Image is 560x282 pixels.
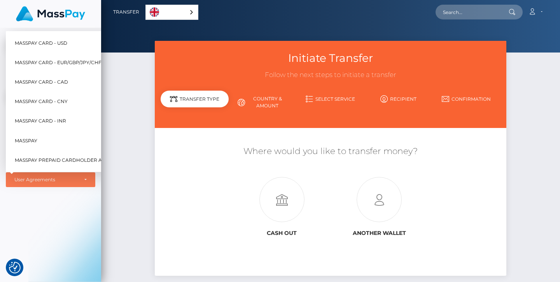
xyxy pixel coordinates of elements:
a: Country & Amount [229,92,297,112]
button: Consent Preferences [9,262,21,273]
h5: Where would you like to transfer money? [161,145,500,158]
img: MassPay [16,6,85,21]
h3: Follow the next steps to initiate a transfer [161,70,500,80]
a: English [146,5,198,19]
span: MassPay Card - INR [15,116,66,126]
h6: Another wallet [336,230,422,236]
span: MassPay Card - CAD [15,77,68,87]
div: Language [145,5,198,20]
span: MassPay Prepaid Cardholder Agreement [15,155,129,165]
aside: Language selected: English [145,5,198,20]
h6: Cash out [239,230,325,236]
a: Transfer [113,4,139,20]
button: User Agreements [6,172,95,187]
div: User Agreements [14,177,78,183]
input: Search... [436,5,509,19]
img: Revisit consent button [9,262,21,273]
span: MassPay Card - CNY [15,96,68,107]
span: MassPay Card - USD [15,38,67,48]
a: Select Service [297,92,365,106]
div: Transfer Type [161,91,229,107]
a: Confirmation [432,92,500,106]
h3: Initiate Transfer [161,51,500,66]
span: MassPay [15,135,37,145]
a: Recipient [364,92,432,106]
span: MassPay Card - EUR/GBP/JPY/CHF/AUD [15,58,114,68]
